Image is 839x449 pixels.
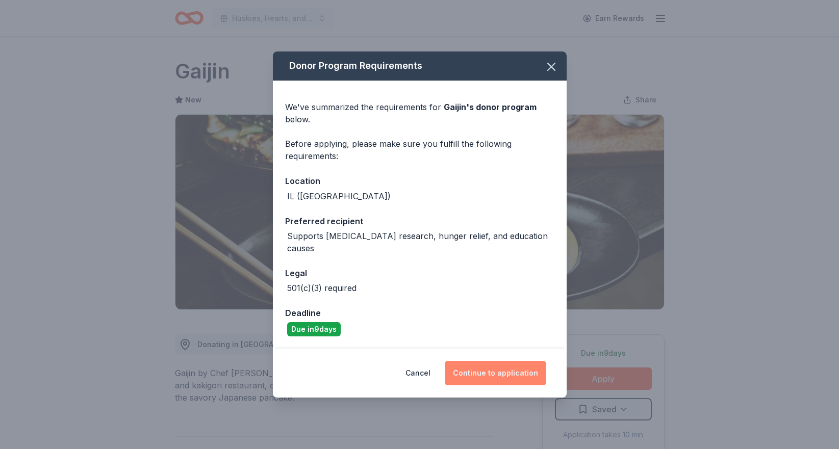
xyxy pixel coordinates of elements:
[287,282,357,294] div: 501(c)(3) required
[285,267,554,280] div: Legal
[444,102,537,112] span: Gaijin 's donor program
[285,138,554,162] div: Before applying, please make sure you fulfill the following requirements:
[287,230,554,254] div: Supports [MEDICAL_DATA] research, hunger relief, and education causes
[273,51,567,81] div: Donor Program Requirements
[285,101,554,125] div: We've summarized the requirements for below.
[285,174,554,188] div: Location
[287,190,391,202] div: IL ([GEOGRAPHIC_DATA])
[287,322,341,336] div: Due in 9 days
[405,361,430,385] button: Cancel
[285,215,554,228] div: Preferred recipient
[285,306,554,320] div: Deadline
[445,361,546,385] button: Continue to application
